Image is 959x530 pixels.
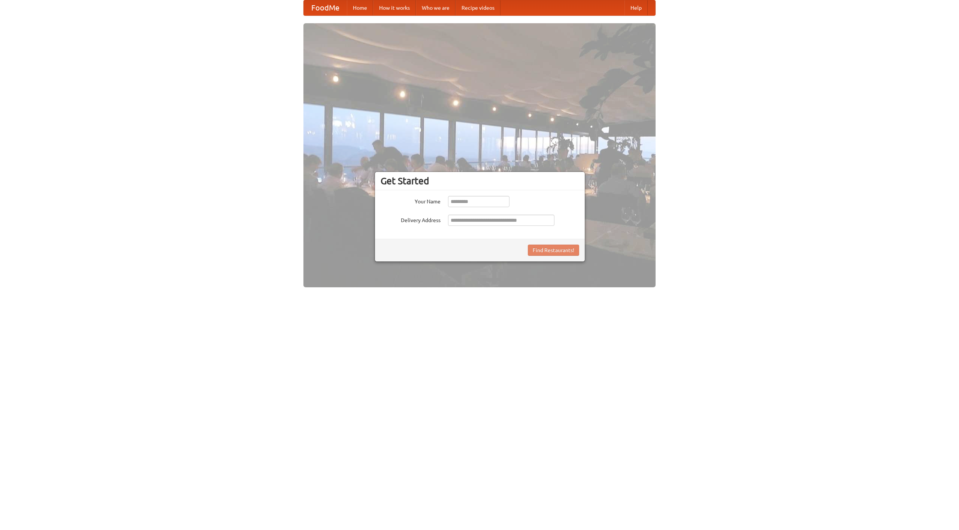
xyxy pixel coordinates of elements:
label: Your Name [381,196,441,205]
a: Home [347,0,373,15]
a: How it works [373,0,416,15]
button: Find Restaurants! [528,245,579,256]
label: Delivery Address [381,215,441,224]
a: Recipe videos [456,0,500,15]
a: Help [624,0,648,15]
a: FoodMe [304,0,347,15]
a: Who we are [416,0,456,15]
h3: Get Started [381,175,579,187]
